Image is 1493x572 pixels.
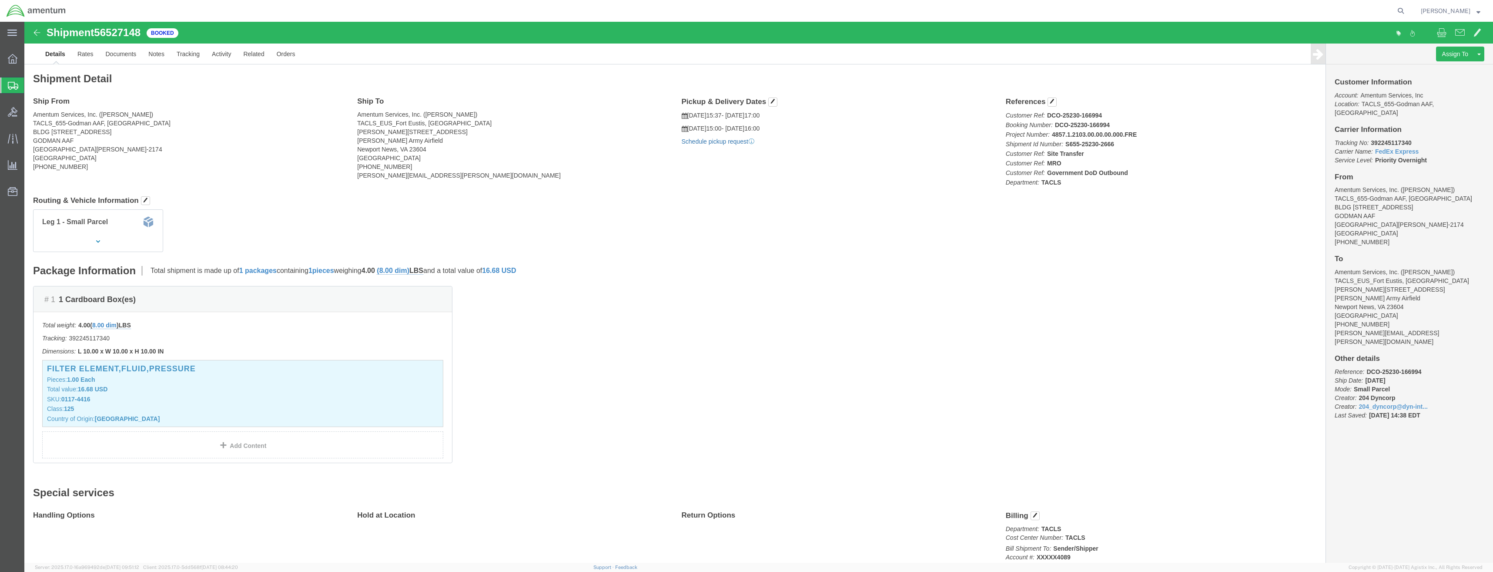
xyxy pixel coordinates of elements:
span: [DATE] 08:44:20 [201,565,238,570]
span: Server: 2025.17.0-16a969492de [35,565,139,570]
img: logo [6,4,66,17]
button: [PERSON_NAME] [1420,6,1481,16]
span: Client: 2025.17.0-5dd568f [143,565,238,570]
span: Copyright © [DATE]-[DATE] Agistix Inc., All Rights Reserved [1349,564,1483,571]
a: Feedback [615,565,637,570]
span: [DATE] 09:51:12 [105,565,139,570]
iframe: FS Legacy Container [24,22,1493,563]
span: Joe Ricklefs [1421,6,1470,16]
a: Support [593,565,615,570]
